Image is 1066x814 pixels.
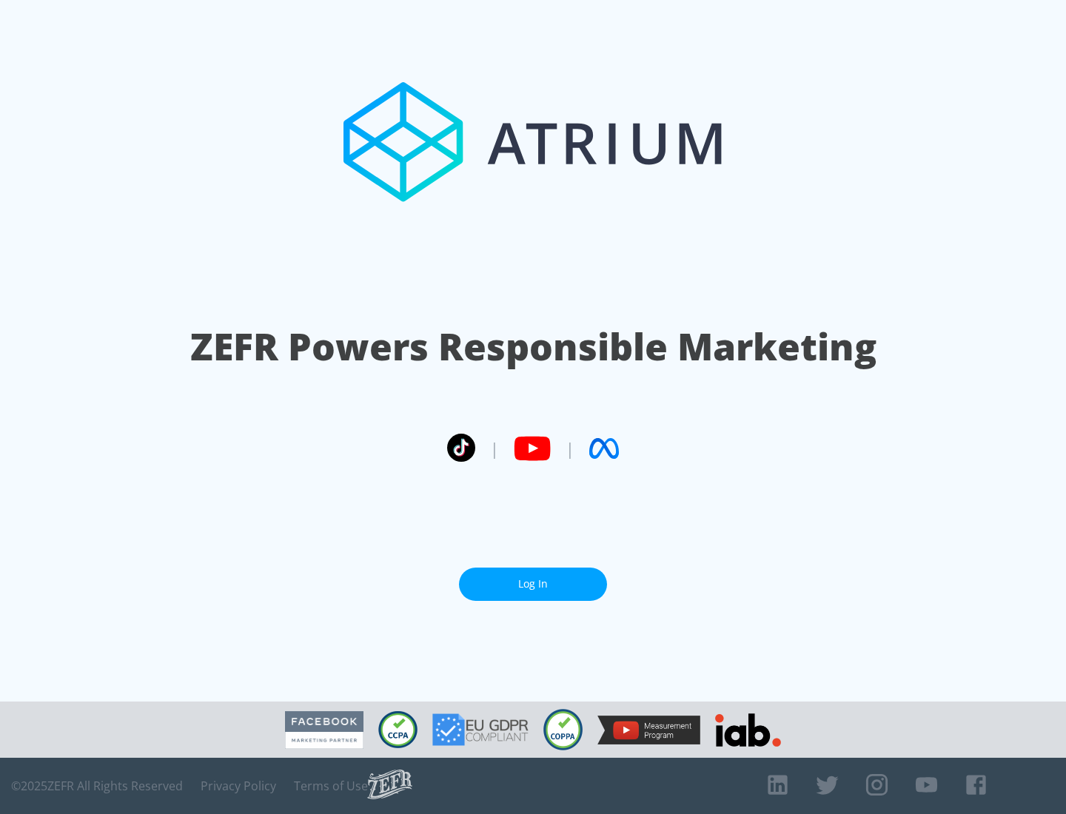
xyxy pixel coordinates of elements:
a: Privacy Policy [201,778,276,793]
img: Facebook Marketing Partner [285,711,363,749]
span: | [490,437,499,460]
img: YouTube Measurement Program [597,716,700,744]
img: COPPA Compliant [543,709,583,750]
a: Log In [459,568,607,601]
h1: ZEFR Powers Responsible Marketing [190,321,876,372]
img: IAB [715,713,781,747]
span: © 2025 ZEFR All Rights Reserved [11,778,183,793]
span: | [566,437,574,460]
img: GDPR Compliant [432,713,529,746]
a: Terms of Use [294,778,368,793]
img: CCPA Compliant [378,711,418,748]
